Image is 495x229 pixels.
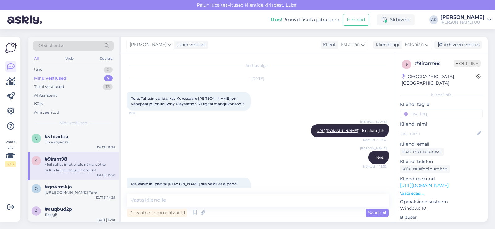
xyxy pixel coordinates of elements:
[175,42,206,48] div: juhib vestlust
[96,195,115,200] div: [DATE] 14:25
[368,210,386,215] span: Saada
[104,75,113,81] div: 7
[59,120,87,126] span: Minu vestlused
[97,218,115,222] div: [DATE] 13:10
[5,42,17,54] img: Askly Logo
[104,67,113,73] div: 0
[400,109,483,118] input: Lisa tag
[360,119,387,124] span: [PERSON_NAME]
[315,128,384,133] span: 1 tk näitab, jah
[130,41,166,48] span: [PERSON_NAME]
[127,76,389,81] div: [DATE]
[64,55,75,63] div: Web
[284,2,298,8] span: Luba
[271,16,340,24] div: Proovi tasuta juba täna:
[363,138,387,142] span: Nähtud ✓ 15:32
[45,156,67,162] span: #9irarn98
[429,15,438,24] div: AR
[127,63,389,68] div: Vestlus algas
[400,158,483,165] p: Kliendi telefon
[400,121,483,127] p: Kliendi nimi
[45,212,115,218] div: Teilegi!
[400,176,483,182] p: Klienditeekond
[34,67,42,73] div: Uus
[315,128,358,133] a: [URL][DOMAIN_NAME]
[321,42,336,48] div: Klient
[33,55,40,63] div: All
[454,60,481,67] span: Offline
[35,209,38,213] span: a
[34,84,64,90] div: Tiimi vestlused
[129,111,152,116] span: 15:28
[5,139,16,167] div: Vaata siia
[400,92,483,98] div: Kliendi info
[38,42,63,49] span: Otsi kliente
[400,205,483,212] p: Windows 10
[406,62,408,67] span: 9
[127,209,187,217] div: Privaatne kommentaar
[35,136,37,141] span: v
[373,42,399,48] div: Klienditugi
[400,191,483,196] p: Vaata edasi ...
[400,141,483,148] p: Kliendi email
[131,182,241,214] span: Ma käisin laupäeval [PERSON_NAME] siis öeldi, et e-pood näitab et on kohal, aga tegelikult polnud...
[45,134,68,139] span: #vfxzxfoa
[5,161,16,167] div: 2 / 3
[400,101,483,108] p: Kliendi tag'id
[45,190,115,195] div: [URL][DOMAIN_NAME] Tere!
[45,139,115,145] div: Пожалуйста!
[96,173,115,178] div: [DATE] 15:28
[376,155,384,160] span: Tere!
[341,41,360,48] span: Estonian
[35,158,37,163] span: 9
[400,199,483,205] p: Operatsioonisüsteem
[402,73,476,86] div: [GEOGRAPHIC_DATA], [GEOGRAPHIC_DATA]
[400,183,449,188] a: [URL][DOMAIN_NAME]
[34,75,66,81] div: Minu vestlused
[441,15,484,20] div: [PERSON_NAME]
[441,15,491,25] a: [PERSON_NAME][PERSON_NAME] OÜ
[34,101,43,107] div: Kõik
[131,96,244,106] span: Tere. Tahtsin uurida, kas Kuressaare [PERSON_NAME] on vahepeal jõudnud Sony Playstation 5 Digital...
[45,206,72,212] span: #auqbud2p
[343,14,369,26] button: Emailid
[34,92,57,99] div: AI Assistent
[99,55,114,63] div: Socials
[363,164,387,169] span: Nähtud ✓ 15:32
[400,214,483,221] p: Brauser
[271,17,282,23] b: Uus!
[441,20,484,25] div: [PERSON_NAME] OÜ
[405,41,424,48] span: Estonian
[400,221,483,227] p: Chrome [TECHNICAL_ID]
[35,186,38,191] span: q
[434,41,482,49] div: Arhiveeri vestlus
[400,165,450,173] div: Küsi telefoninumbrit
[103,84,113,90] div: 13
[34,109,59,116] div: Arhiveeritud
[400,148,444,156] div: Küsi meiliaadressi
[400,130,476,137] input: Lisa nimi
[415,60,454,67] div: # 9irarn98
[45,162,115,173] div: Meil sellist infot ei ole näha, võtke palun kauplusega ühendust
[377,14,415,25] div: Aktiivne
[360,146,387,151] span: [PERSON_NAME]
[96,145,115,150] div: [DATE] 15:29
[45,184,72,190] span: #qn4mskjo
